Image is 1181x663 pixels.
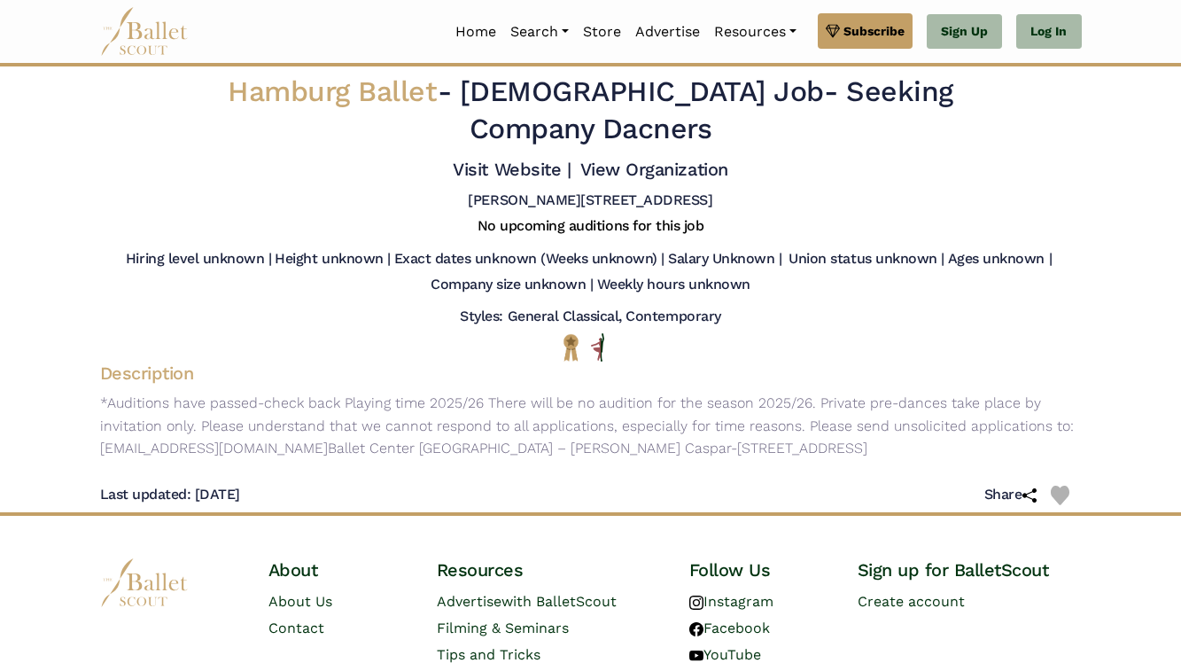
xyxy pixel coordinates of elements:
span: Hamburg Ballet [228,74,437,108]
h5: [PERSON_NAME][STREET_ADDRESS] [468,191,712,210]
img: Heart [1051,486,1070,505]
a: Filming & Seminars [437,620,569,636]
img: All [591,333,604,362]
a: Tips and Tricks [437,646,540,663]
a: YouTube [689,646,761,663]
a: Home [448,13,503,51]
h2: - - Seeking Company Dacners [183,74,997,147]
h5: Weekly hours unknown [597,276,750,294]
img: facebook logo [689,622,703,636]
img: gem.svg [826,21,840,41]
h5: No upcoming auditions for this job [478,217,704,236]
h5: Salary Unknown | [668,250,781,269]
img: instagram logo [689,596,703,610]
h4: About [268,558,408,581]
h4: Sign up for BalletScout [858,558,1082,581]
h5: Company size unknown | [431,276,593,294]
span: [DEMOGRAPHIC_DATA] Job [460,74,824,108]
span: with BalletScout [501,593,617,610]
a: Resources [707,13,804,51]
a: Advertise [628,13,707,51]
a: Visit Website | [453,159,571,180]
h5: Styles: General Classical, Contemporary [460,308,720,326]
a: Search [503,13,576,51]
a: Facebook [689,620,770,636]
a: Sign Up [927,14,1002,50]
img: National [560,333,582,361]
h4: Follow Us [689,558,829,581]
h5: Ages unknown | [948,250,1052,269]
img: logo [100,558,189,607]
h4: Description [86,362,1096,385]
a: View Organization [580,159,728,180]
p: *Auditions have passed-check back Playing time 2025/26 There will be no audition for the season 2... [86,392,1096,460]
a: Subscribe [818,13,913,49]
h5: Share [984,486,1051,504]
h5: Union status unknown | [789,250,944,269]
img: youtube logo [689,649,703,663]
h5: Height unknown | [275,250,390,269]
a: About Us [268,593,332,610]
span: Subscribe [843,21,905,41]
h4: Resources [437,558,661,581]
h5: Exact dates unknown (Weeks unknown) | [394,250,664,269]
a: Create account [858,593,965,610]
a: Advertisewith BalletScout [437,593,617,610]
h5: Hiring level unknown | [126,250,271,269]
a: Instagram [689,593,773,610]
a: Log In [1016,14,1081,50]
a: Contact [268,620,324,636]
a: Store [576,13,628,51]
h5: Last updated: [DATE] [100,486,240,504]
